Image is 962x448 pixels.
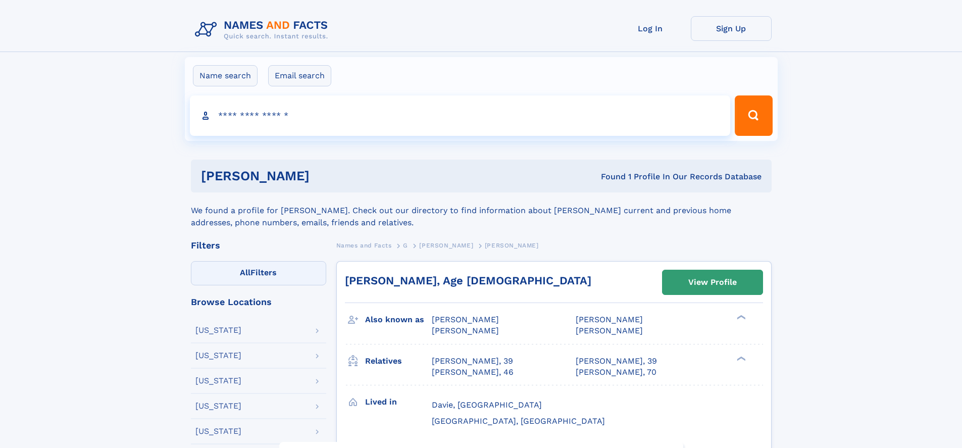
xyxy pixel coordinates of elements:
[576,367,656,378] a: [PERSON_NAME], 70
[191,261,326,285] label: Filters
[576,356,657,367] a: [PERSON_NAME], 39
[663,270,763,294] a: View Profile
[193,65,258,86] label: Name search
[419,239,473,252] a: [PERSON_NAME]
[195,352,241,360] div: [US_STATE]
[610,16,691,41] a: Log In
[403,239,408,252] a: G
[419,242,473,249] span: [PERSON_NAME]
[576,326,643,335] span: [PERSON_NAME]
[403,242,408,249] span: G
[432,326,499,335] span: [PERSON_NAME]
[734,355,746,362] div: ❯
[268,65,331,86] label: Email search
[201,170,455,182] h1: [PERSON_NAME]
[735,95,772,136] button: Search Button
[240,268,250,277] span: All
[345,274,591,287] a: [PERSON_NAME], Age [DEMOGRAPHIC_DATA]
[691,16,772,41] a: Sign Up
[195,326,241,334] div: [US_STATE]
[576,315,643,324] span: [PERSON_NAME]
[191,297,326,307] div: Browse Locations
[432,315,499,324] span: [PERSON_NAME]
[485,242,539,249] span: [PERSON_NAME]
[688,271,737,294] div: View Profile
[432,400,542,410] span: Davie, [GEOGRAPHIC_DATA]
[432,416,605,426] span: [GEOGRAPHIC_DATA], [GEOGRAPHIC_DATA]
[455,171,762,182] div: Found 1 Profile In Our Records Database
[190,95,731,136] input: search input
[195,427,241,435] div: [US_STATE]
[365,311,432,328] h3: Also known as
[365,393,432,411] h3: Lived in
[365,353,432,370] h3: Relatives
[336,239,392,252] a: Names and Facts
[195,402,241,410] div: [US_STATE]
[734,314,746,321] div: ❯
[432,356,513,367] a: [PERSON_NAME], 39
[195,377,241,385] div: [US_STATE]
[191,16,336,43] img: Logo Names and Facts
[432,367,514,378] a: [PERSON_NAME], 46
[191,241,326,250] div: Filters
[191,192,772,229] div: We found a profile for [PERSON_NAME]. Check out our directory to find information about [PERSON_N...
